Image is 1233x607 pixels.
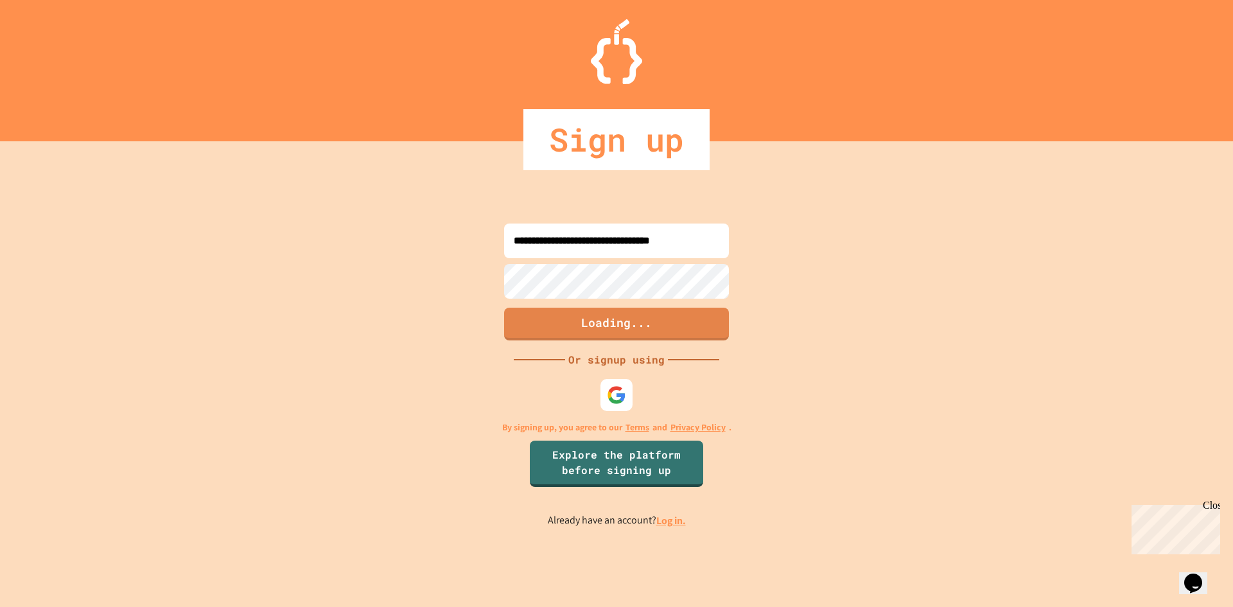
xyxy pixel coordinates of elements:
a: Terms [625,421,649,434]
div: Sign up [523,109,710,170]
a: Explore the platform before signing up [530,441,703,487]
p: Already have an account? [548,513,686,529]
div: Or signup using [565,352,668,367]
iframe: chat widget [1126,500,1220,554]
img: google-icon.svg [607,385,626,405]
p: By signing up, you agree to our and . [502,421,731,434]
button: Loading... [504,308,729,340]
img: Logo.svg [591,19,642,84]
a: Privacy Policy [670,421,726,434]
iframe: chat widget [1179,556,1220,594]
div: Chat with us now!Close [5,5,89,82]
a: Log in. [656,514,686,527]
